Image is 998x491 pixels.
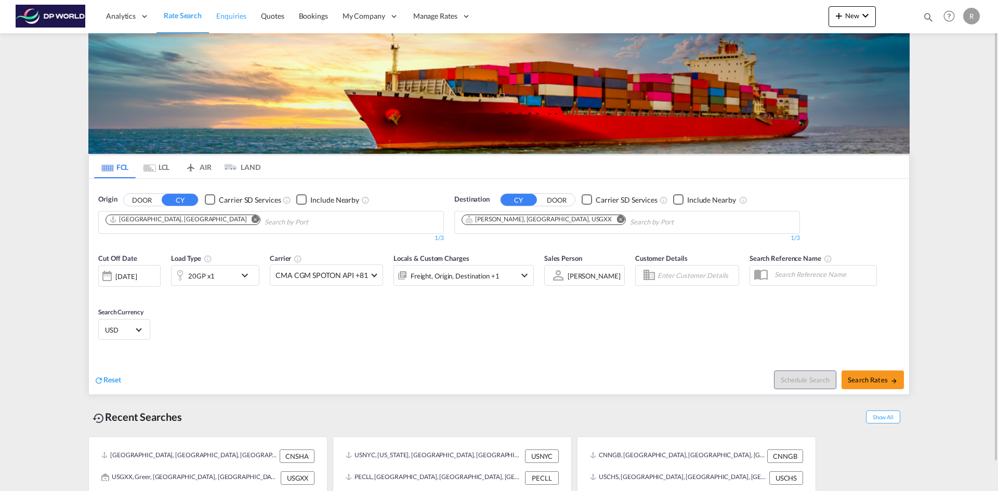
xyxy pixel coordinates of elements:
md-pagination-wrapper: Use the left and right arrow keys to navigate between tabs [94,155,260,178]
span: Reset [103,375,121,384]
div: Freight Origin Destination Factory Stuffing [411,269,500,283]
md-icon: icon-information-outline [204,255,212,263]
img: c08ca190194411f088ed0f3ba295208c.png [16,5,86,28]
div: 20GP x1 [188,269,215,283]
span: Origin [98,194,117,205]
button: DOOR [539,194,575,206]
span: Search Currency [98,308,143,316]
div: USGXX, Greer, SC, United States, North America, Americas [101,471,278,485]
div: USNYC [525,449,559,463]
div: icon-refreshReset [94,375,121,386]
md-datepicker: Select [98,286,106,300]
button: Remove [610,215,625,225]
div: Freight Origin Destination Factory Stuffingicon-chevron-down [393,265,534,286]
span: Bookings [299,11,328,20]
div: R [963,8,980,24]
md-icon: Unchecked: Search for CY (Container Yard) services for all selected carriers.Checked : Search for... [283,196,291,204]
md-icon: Unchecked: Ignores neighbouring ports when fetching rates.Checked : Includes neighbouring ports w... [739,196,747,204]
div: CNSHA, Shanghai, China, Greater China & Far East Asia, Asia Pacific [101,449,277,463]
span: Search Reference Name [750,254,832,262]
span: Rate Search [164,11,202,20]
div: 1/3 [98,234,444,243]
button: Search Ratesicon-arrow-right [842,370,904,389]
md-icon: icon-chevron-down [518,269,531,282]
button: Remove [244,215,260,225]
span: Enquiries [216,11,246,20]
md-icon: icon-refresh [94,376,103,385]
img: LCL+%26+FCL+BACKGROUND.png [88,33,910,154]
button: Note: By default Schedule search will only considerorigin ports, destination ports and cut off da... [774,370,836,389]
div: 1/3 [454,234,800,243]
div: CNSHA [280,449,314,463]
md-icon: icon-backup-restore [93,412,105,424]
span: Locals & Custom Charges [393,254,469,262]
md-icon: icon-magnify [923,11,934,23]
md-chips-wrap: Chips container. Use arrow keys to select chips. [460,211,733,231]
md-checkbox: Checkbox No Ink [296,194,359,205]
span: Customer Details [635,254,688,262]
span: Analytics [106,11,136,21]
md-icon: icon-plus 400-fg [833,9,845,22]
div: Press delete to remove this chip. [109,215,248,224]
md-tab-item: LCL [136,155,177,178]
input: Enter Customer Details [658,268,736,283]
div: [PERSON_NAME] [568,272,621,280]
span: Cut Off Date [98,254,137,262]
span: CMA CGM SPOTON API +81 [275,270,368,281]
button: CY [162,194,198,206]
div: USNYC, New York, NY, United States, North America, Americas [346,449,522,463]
md-tab-item: AIR [177,155,219,178]
span: USD [105,325,134,335]
span: Show All [866,410,900,423]
div: USCHS [769,471,803,485]
div: Carrier SD Services [219,195,281,205]
div: Help [940,7,963,26]
md-icon: icon-chevron-down [239,269,256,282]
span: Carrier [270,254,302,262]
button: icon-plus 400-fgNewicon-chevron-down [829,6,876,27]
span: Manage Rates [413,11,457,21]
md-icon: icon-arrow-right [890,377,898,384]
div: [DATE] [98,265,161,287]
div: Carrier SD Services [596,195,658,205]
div: CNNGB, Ningbo, China, Greater China & Far East Asia, Asia Pacific [590,449,765,463]
div: 20GP x1icon-chevron-down [171,265,259,286]
input: Chips input. [630,214,729,231]
md-icon: Your search will be saved by the below given name [824,255,832,263]
md-icon: icon-chevron-down [859,9,872,22]
span: Sales Person [544,254,582,262]
input: Chips input. [265,214,363,231]
md-icon: Unchecked: Search for CY (Container Yard) services for all selected carriers.Checked : Search for... [660,196,668,204]
md-icon: icon-airplane [185,161,197,169]
div: Shanghai, CNSHA [109,215,246,224]
div: USCHS, Charleston, SC, United States, North America, Americas [590,471,767,485]
div: OriginDOOR CY Checkbox No InkUnchecked: Search for CY (Container Yard) services for all selected ... [89,179,909,394]
md-checkbox: Checkbox No Ink [205,194,281,205]
span: Load Type [171,254,212,262]
md-tab-item: FCL [94,155,136,178]
div: Greer, SC, USGXX [465,215,612,224]
md-icon: Unchecked: Ignores neighbouring ports when fetching rates.Checked : Includes neighbouring ports w... [361,196,370,204]
button: CY [501,194,537,206]
md-select: Select Currency: $ USDUnited States Dollar [104,322,145,337]
div: icon-magnify [923,11,934,27]
span: Quotes [261,11,284,20]
md-checkbox: Checkbox No Ink [673,194,736,205]
div: [DATE] [115,272,137,281]
md-select: Sales Person: Rosa Paczynski [567,268,622,283]
span: Destination [454,194,490,205]
div: Include Nearby [687,195,736,205]
span: Help [940,7,958,25]
md-checkbox: Checkbox No Ink [582,194,658,205]
div: CNNGB [767,449,803,463]
md-tab-item: LAND [219,155,260,178]
div: Include Nearby [310,195,359,205]
md-chips-wrap: Chips container. Use arrow keys to select chips. [104,211,367,231]
span: Search Rates [848,376,898,384]
span: My Company [343,11,385,21]
div: PECLL [525,471,559,485]
div: USGXX [281,471,314,485]
div: Press delete to remove this chip. [465,215,614,224]
div: PECLL, Callao, Peru, South America, Americas [346,471,522,485]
